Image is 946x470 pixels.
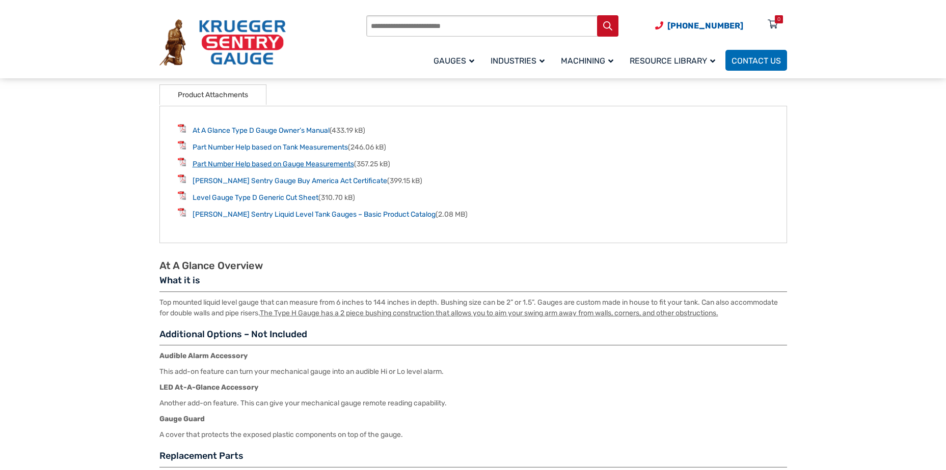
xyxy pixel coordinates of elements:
[159,275,787,292] h3: What it is
[555,48,624,72] a: Machining
[159,297,787,318] p: Top mounted liquid level gauge that can measure from 6 inches to 144 inches in depth. Bushing siz...
[193,177,387,185] a: [PERSON_NAME] Sentry Gauge Buy America Act Certificate
[732,56,781,66] span: Contact Us
[193,193,318,202] a: Level Gauge Type D Generic Cut Sheet
[193,160,354,168] a: Part Number Help based on Gauge Measurements
[624,48,725,72] a: Resource Library
[193,143,348,152] a: Part Number Help based on Tank Measurements
[159,383,258,392] strong: LED At-A-Glance Accessory
[777,15,780,23] div: 0
[159,19,286,66] img: Krueger Sentry Gauge
[178,124,769,136] li: (433.19 kB)
[484,48,555,72] a: Industries
[491,56,545,66] span: Industries
[159,415,205,423] strong: Gauge Guard
[159,398,787,408] p: Another add-on feature. This can give your mechanical gauge remote reading capability.
[159,259,787,272] h2: At A Glance Overview
[427,48,484,72] a: Gauges
[178,85,248,105] a: Product Attachments
[178,191,769,203] li: (310.70 kB)
[655,19,743,32] a: Phone Number (920) 434-8860
[178,158,769,169] li: (357.25 kB)
[260,309,718,317] u: The Type H Gauge has a 2 piece bushing construction that allows you to aim your swing arm away fr...
[725,50,787,71] a: Contact Us
[159,329,787,346] h3: Additional Options – Not Included
[434,56,474,66] span: Gauges
[193,210,436,219] a: [PERSON_NAME] Sentry Liquid Level Tank Gauges – Basic Product Catalog
[178,208,769,220] li: (2.08 MB)
[561,56,613,66] span: Machining
[178,174,769,186] li: (399.15 kB)
[667,21,743,31] span: [PHONE_NUMBER]
[159,450,787,467] h3: Replacement Parts
[159,429,787,440] p: A cover that protects the exposed plastic components on top of the gauge.
[193,126,330,135] a: At A Glance Type D Gauge Owner’s Manual
[630,56,715,66] span: Resource Library
[178,141,769,153] li: (246.06 kB)
[159,351,248,360] strong: Audible Alarm Accessory
[159,366,787,377] p: This add-on feature can turn your mechanical gauge into an audible Hi or Lo level alarm.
